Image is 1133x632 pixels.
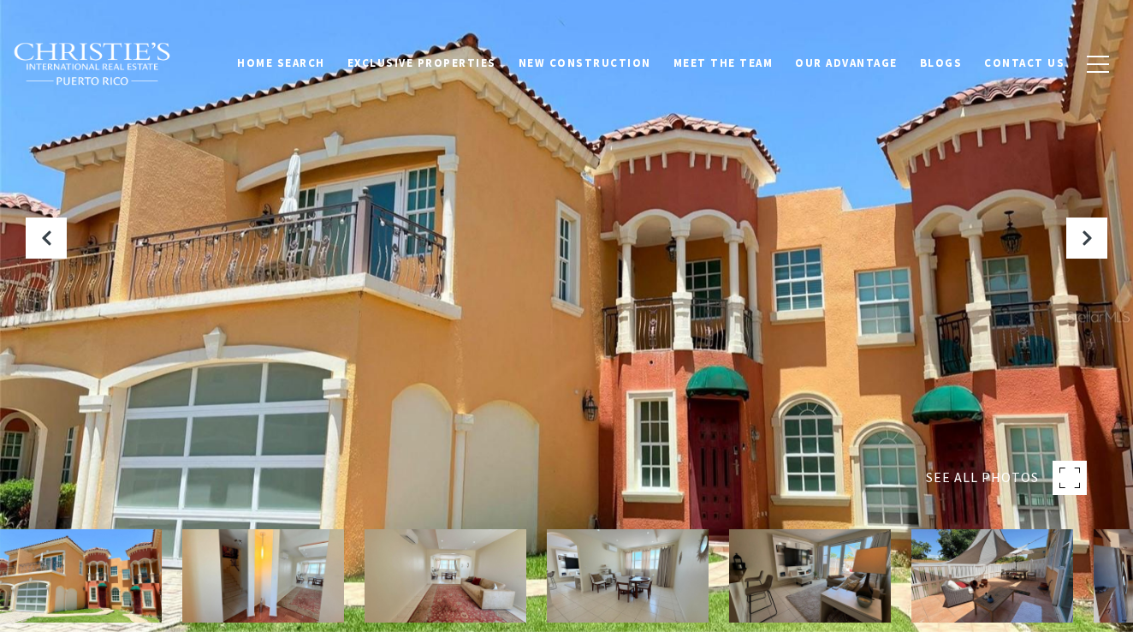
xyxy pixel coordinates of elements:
[984,56,1065,70] span: Contact Us
[226,47,336,80] a: Home Search
[729,529,891,623] img: Unit C2 URB BRIGHTON COUNTRY CLUB
[909,47,974,80] a: Blogs
[784,47,909,80] a: Our Advantage
[347,56,496,70] span: Exclusive Properties
[795,56,898,70] span: Our Advantage
[547,529,709,623] img: Unit C2 URB BRIGHTON COUNTRY CLUB
[336,47,507,80] a: Exclusive Properties
[365,529,526,623] img: Unit C2 URB BRIGHTON COUNTRY CLUB
[507,47,662,80] a: New Construction
[519,56,651,70] span: New Construction
[920,56,963,70] span: Blogs
[13,42,172,86] img: Christie's International Real Estate black text logo
[926,467,1039,489] span: SEE ALL PHOTOS
[911,529,1073,623] img: Unit C2 URB BRIGHTON COUNTRY CLUB
[182,529,344,623] img: Unit C2 URB BRIGHTON COUNTRY CLUB
[662,47,785,80] a: Meet the Team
